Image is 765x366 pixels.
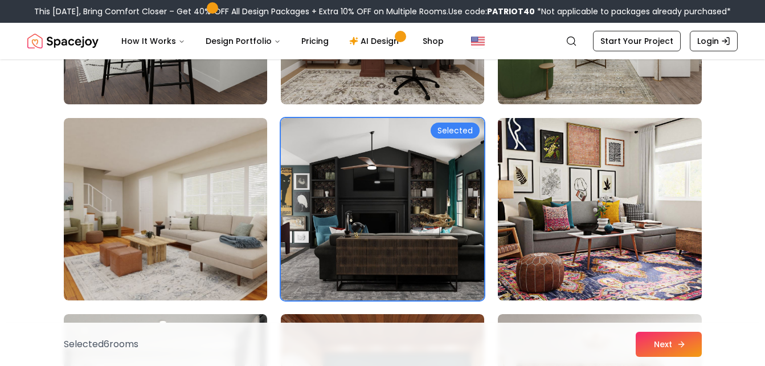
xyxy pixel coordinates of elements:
a: Login [690,31,738,51]
button: How It Works [112,30,194,52]
div: Selected [431,123,480,139]
a: Spacejoy [27,30,99,52]
b: PATRIOT40 [487,6,535,17]
a: Shop [414,30,453,52]
p: Selected 6 room s [64,337,138,351]
button: Next [636,332,702,357]
nav: Main [112,30,453,52]
span: Use code: [448,6,535,17]
img: Spacejoy Logo [27,30,99,52]
a: AI Design [340,30,411,52]
button: Design Portfolio [197,30,290,52]
img: Room room-65 [281,118,484,300]
a: Start Your Project [593,31,681,51]
img: Room room-66 [498,118,701,300]
a: Pricing [292,30,338,52]
span: *Not applicable to packages already purchased* [535,6,731,17]
nav: Global [27,23,738,59]
img: Room room-64 [64,118,267,300]
div: This [DATE], Bring Comfort Closer – Get 40% OFF All Design Packages + Extra 10% OFF on Multiple R... [34,6,731,17]
img: United States [471,34,485,48]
